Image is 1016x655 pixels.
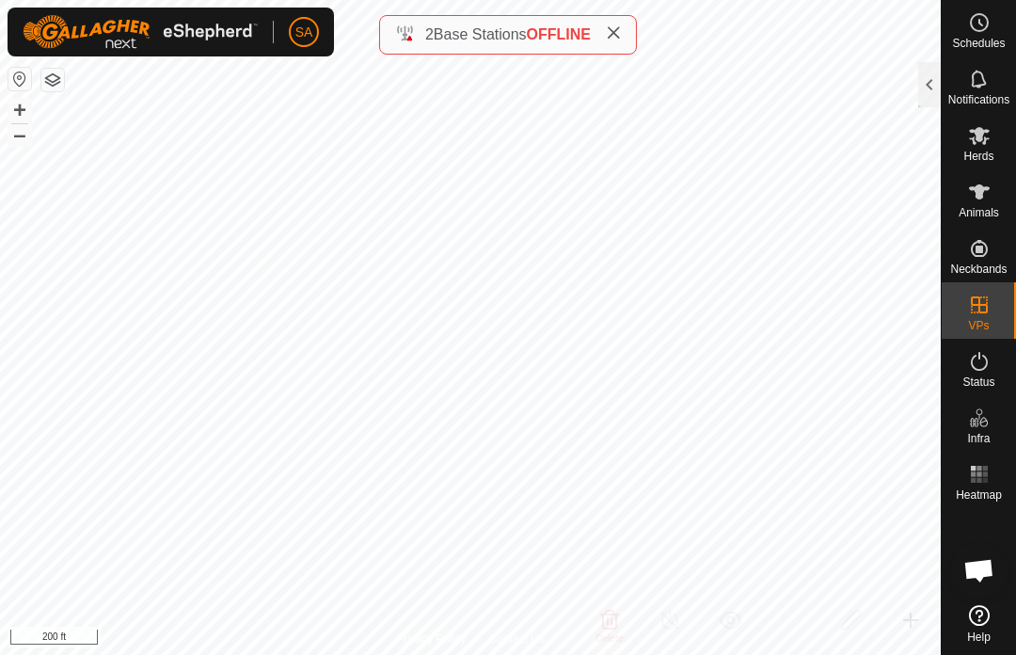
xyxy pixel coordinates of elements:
button: Reset Map [8,68,31,90]
img: Gallagher Logo [23,15,258,49]
span: Neckbands [950,264,1007,275]
button: Map Layers [41,69,64,91]
span: Animals [959,207,999,218]
span: Heatmap [956,489,1002,501]
span: Base Stations [434,26,527,42]
span: Herds [963,151,993,162]
span: Status [962,376,994,388]
span: OFFLINE [527,26,591,42]
span: VPs [968,320,989,331]
span: SA [295,23,313,42]
span: 2 [425,26,434,42]
span: Schedules [952,38,1005,49]
button: – [8,123,31,146]
a: Help [942,598,1016,650]
div: Open chat [951,542,1008,599]
span: Notifications [948,94,1009,105]
span: Help [967,631,991,643]
button: + [8,99,31,121]
a: Privacy Policy [396,631,467,647]
span: Infra [967,433,990,444]
a: Contact Us [489,631,545,647]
